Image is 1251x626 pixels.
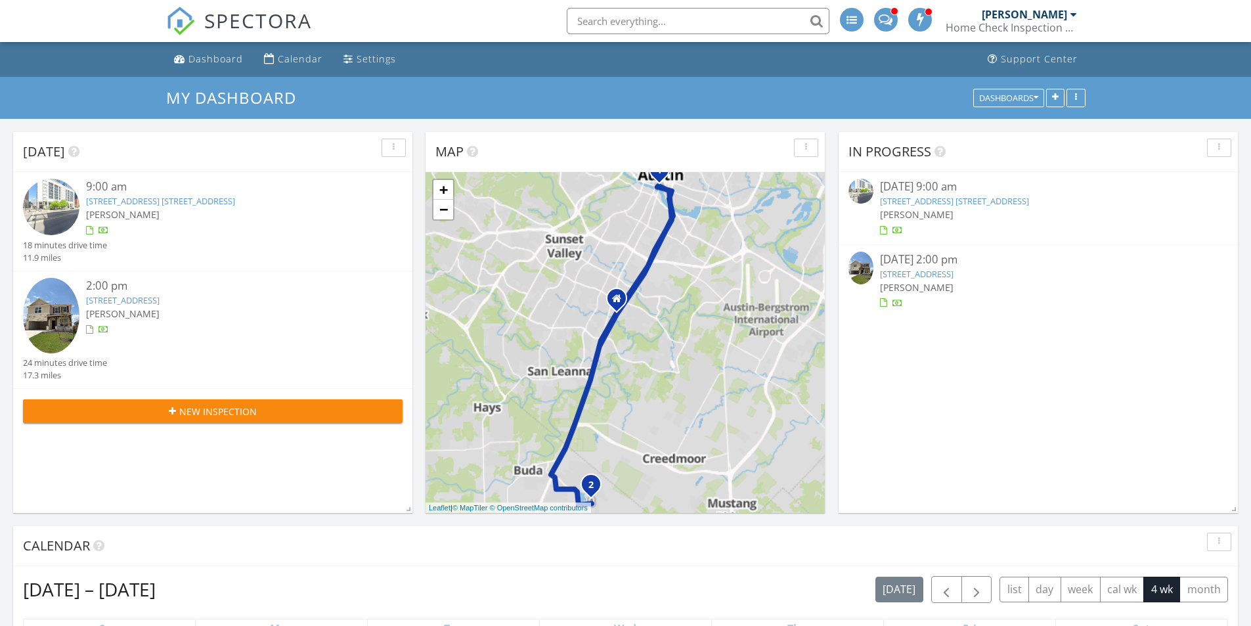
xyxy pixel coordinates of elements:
[86,179,371,195] div: 9:00 am
[23,252,107,264] div: 11.9 miles
[23,399,403,423] button: New Inspection
[188,53,243,65] div: Dashboard
[23,278,403,382] a: 2:00 pm [STREET_ADDRESS] [PERSON_NAME] 24 minutes drive time 17.3 miles
[617,298,625,306] div: 8001 S Interstate I-35 #914, Austin TX 78744
[86,278,371,294] div: 2:00 pm
[23,537,90,554] span: Calendar
[659,169,667,177] div: 200 Congress Ave. 27A, Austin, TX 78701
[1061,577,1101,602] button: week
[86,307,160,320] span: [PERSON_NAME]
[880,179,1196,195] div: [DATE] 9:00 am
[880,208,954,221] span: [PERSON_NAME]
[1100,577,1145,602] button: cal wk
[23,369,107,382] div: 17.3 miles
[982,8,1067,21] div: [PERSON_NAME]
[1028,577,1061,602] button: day
[848,179,873,204] img: streetview
[166,87,307,108] a: My Dashboard
[961,576,992,603] button: Next
[931,576,962,603] button: Previous
[999,577,1029,602] button: list
[433,180,453,200] a: Zoom in
[848,143,931,160] span: In Progress
[169,47,248,72] a: Dashboard
[259,47,328,72] a: Calendar
[23,239,107,252] div: 18 minutes drive time
[848,252,1228,310] a: [DATE] 2:00 pm [STREET_ADDRESS] [PERSON_NAME]
[979,93,1038,102] div: Dashboards
[880,195,1029,207] a: [STREET_ADDRESS] [STREET_ADDRESS]
[433,200,453,219] a: Zoom out
[880,268,954,280] a: [STREET_ADDRESS]
[880,281,954,294] span: [PERSON_NAME]
[435,143,464,160] span: Map
[1179,577,1228,602] button: month
[1001,53,1078,65] div: Support Center
[23,278,79,353] img: 9299841%2Fcover_photos%2F3aC3u4Z9qu2JmhnK7flY%2Fsmall.jpg
[86,294,160,306] a: [STREET_ADDRESS]
[657,166,662,175] i: 1
[278,53,322,65] div: Calendar
[426,503,591,514] div: |
[567,8,829,34] input: Search everything...
[166,18,312,45] a: SPECTORA
[588,481,594,490] i: 2
[452,504,488,512] a: © MapTiler
[429,504,450,512] a: Leaflet
[23,179,403,264] a: 9:00 am [STREET_ADDRESS] [STREET_ADDRESS] [PERSON_NAME] 18 minutes drive time 11.9 miles
[848,179,1228,237] a: [DATE] 9:00 am [STREET_ADDRESS] [STREET_ADDRESS] [PERSON_NAME]
[357,53,396,65] div: Settings
[166,7,195,35] img: The Best Home Inspection Software - Spectora
[880,252,1196,268] div: [DATE] 2:00 pm
[338,47,401,72] a: Settings
[946,21,1077,34] div: Home Check Inspection Group
[86,208,160,221] span: [PERSON_NAME]
[23,357,107,369] div: 24 minutes drive time
[1143,577,1180,602] button: 4 wk
[875,577,923,602] button: [DATE]
[23,143,65,160] span: [DATE]
[179,405,257,418] span: New Inspection
[591,484,599,492] div: 306 Begonia St, Buda, TX 78610
[86,195,235,207] a: [STREET_ADDRESS] [STREET_ADDRESS]
[982,47,1083,72] a: Support Center
[490,504,588,512] a: © OpenStreetMap contributors
[23,576,156,602] h2: [DATE] – [DATE]
[204,7,312,34] span: SPECTORA
[23,179,79,235] img: streetview
[848,252,873,285] img: 9299841%2Fcover_photos%2F3aC3u4Z9qu2JmhnK7flY%2Fsmall.jpg
[973,89,1044,107] button: Dashboards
